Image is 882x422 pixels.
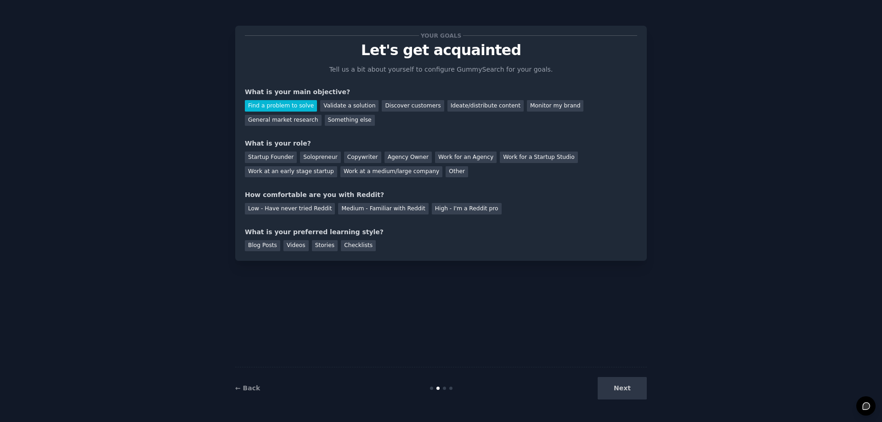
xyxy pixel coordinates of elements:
div: What is your main objective? [245,87,637,97]
span: Your goals [419,31,463,40]
p: Tell us a bit about yourself to configure GummySearch for your goals. [325,65,557,74]
div: What is your preferred learning style? [245,227,637,237]
div: Something else [325,115,375,126]
div: Videos [283,240,309,252]
div: Copywriter [344,152,381,163]
p: Let's get acquainted [245,42,637,58]
div: Medium - Familiar with Reddit [338,203,428,214]
div: Work at an early stage startup [245,166,337,178]
div: Discover customers [382,100,444,112]
div: General market research [245,115,322,126]
div: Other [446,166,468,178]
div: Low - Have never tried Reddit [245,203,335,214]
div: Validate a solution [320,100,379,112]
a: ← Back [235,384,260,392]
div: Solopreneur [300,152,340,163]
div: Find a problem to solve [245,100,317,112]
div: Monitor my brand [527,100,583,112]
div: Ideate/distribute content [447,100,524,112]
div: High - I'm a Reddit pro [432,203,502,214]
div: Checklists [341,240,376,252]
div: Agency Owner [384,152,432,163]
div: What is your role? [245,139,637,148]
div: Work at a medium/large company [340,166,442,178]
div: Work for a Startup Studio [500,152,577,163]
div: Blog Posts [245,240,280,252]
div: Stories [312,240,338,252]
div: Startup Founder [245,152,297,163]
div: How comfortable are you with Reddit? [245,190,637,200]
div: Work for an Agency [435,152,497,163]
